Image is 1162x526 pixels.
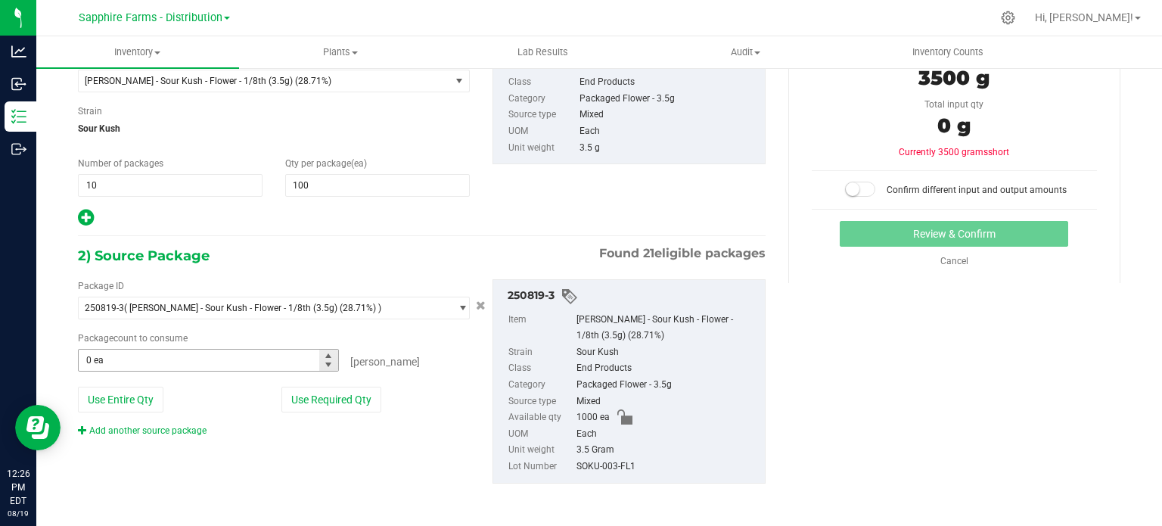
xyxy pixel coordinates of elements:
div: 3.5 g [579,140,757,157]
span: Found eligible packages [599,244,766,263]
span: Confirm different input and output amounts [887,185,1067,195]
div: Manage settings [999,11,1018,25]
label: Source type [508,394,573,410]
span: [PERSON_NAME] [350,356,420,368]
inline-svg: Analytics [11,44,26,59]
span: short [988,147,1009,157]
div: Each [576,426,757,443]
span: 1000 ea [576,409,610,426]
span: 250819-3 [85,303,124,313]
div: End Products [579,74,757,91]
span: Lab Results [497,45,589,59]
a: Audit [644,36,847,68]
label: Strain [508,344,573,361]
button: Review & Confirm [840,221,1068,247]
label: Available qty [508,409,573,426]
a: Inventory [36,36,239,68]
label: Category [508,91,576,107]
a: Inventory Counts [847,36,1049,68]
span: Sapphire Farms - Distribution [79,11,222,24]
span: select [449,297,468,319]
span: 21 [643,246,654,260]
button: Cancel button [471,295,490,317]
input: 100 [286,175,469,196]
a: Add another source package [78,425,207,436]
div: 250819-3 [508,288,757,306]
span: count [113,333,137,344]
span: 0 g [937,114,971,138]
span: Hi, [PERSON_NAME]! [1035,11,1133,23]
a: Cancel [940,256,968,266]
div: Packaged Flower - 3.5g [579,91,757,107]
div: SOKU-003-FL1 [576,459,757,475]
inline-svg: Inventory [11,109,26,124]
span: Sour Kush [78,117,470,140]
p: 12:26 PM EDT [7,467,30,508]
span: select [449,70,468,92]
div: 3.5 Gram [576,442,757,459]
span: Qty per package [285,158,367,169]
label: UOM [508,123,576,140]
div: Mixed [579,107,757,123]
input: 10 [79,175,262,196]
label: Lot Number [508,459,573,475]
span: Add new output [78,216,94,226]
div: Packaged Flower - 3.5g [576,377,757,394]
div: End Products [576,360,757,377]
label: UOM [508,426,573,443]
span: Currently 3500 grams [899,147,1009,157]
span: Plants [240,45,441,59]
iframe: Resource center [15,405,61,450]
span: 3500 g [918,66,990,90]
span: ( [PERSON_NAME] - Sour Kush - Flower - 1/8th (3.5g) (28.71%) ) [124,303,381,313]
label: Unit weight [508,442,573,459]
div: Each [579,123,757,140]
label: Class [508,74,576,91]
span: Audit [645,45,846,59]
inline-svg: Inbound [11,76,26,92]
a: Lab Results [442,36,645,68]
label: Unit weight [508,140,576,157]
label: Strain [78,104,102,118]
span: Package ID [78,281,124,291]
div: [PERSON_NAME] - Sour Kush - Flower - 1/8th (3.5g) (28.71%) [576,312,757,344]
span: Inventory [36,45,239,59]
label: Item [508,312,573,344]
label: Class [508,360,573,377]
input: 0 ea [79,350,338,371]
button: Use Entire Qty [78,387,163,412]
span: Number of packages [78,158,163,169]
span: Package to consume [78,333,188,344]
inline-svg: Outbound [11,142,26,157]
label: Source type [508,107,576,123]
a: Plants [239,36,442,68]
span: Total input qty [924,99,983,110]
span: [PERSON_NAME] - Sour Kush - Flower - 1/8th (3.5g) (28.71%) [85,76,430,86]
span: 2) Source Package [78,244,210,267]
button: Use Required Qty [281,387,381,412]
span: Decrease value [319,360,338,372]
span: Inventory Counts [892,45,1004,59]
span: (ea) [351,158,367,169]
p: 08/19 [7,508,30,519]
div: Sour Kush [576,344,757,361]
span: Increase value [319,350,338,361]
label: Category [508,377,573,394]
div: Mixed [576,394,757,410]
